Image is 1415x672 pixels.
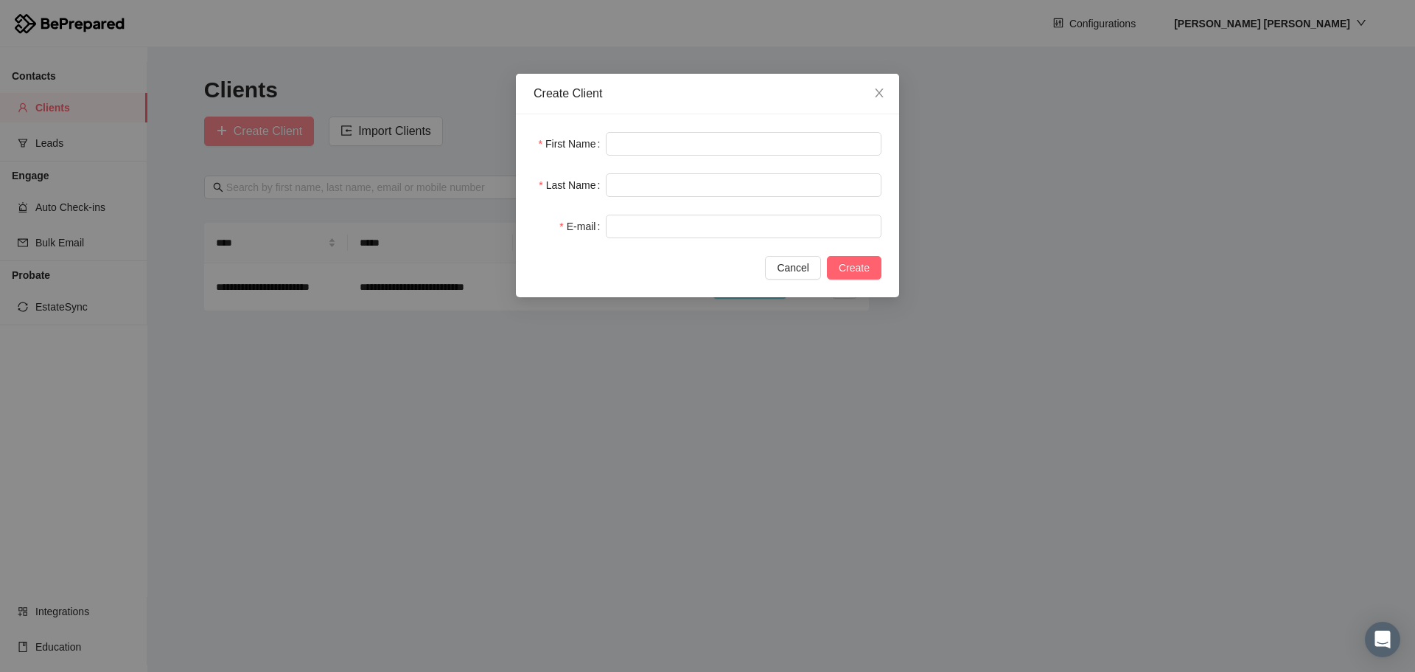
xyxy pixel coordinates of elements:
[539,173,606,197] label: Last Name
[1365,622,1400,657] div: Open Intercom Messenger
[873,87,885,99] span: close
[777,260,809,276] span: Cancel
[765,256,821,280] button: Cancel
[559,215,606,238] label: E-mail
[839,260,870,276] span: Create
[827,256,881,280] button: Create
[859,74,899,114] button: Close
[534,86,881,102] div: Create Client
[539,132,607,156] label: First Name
